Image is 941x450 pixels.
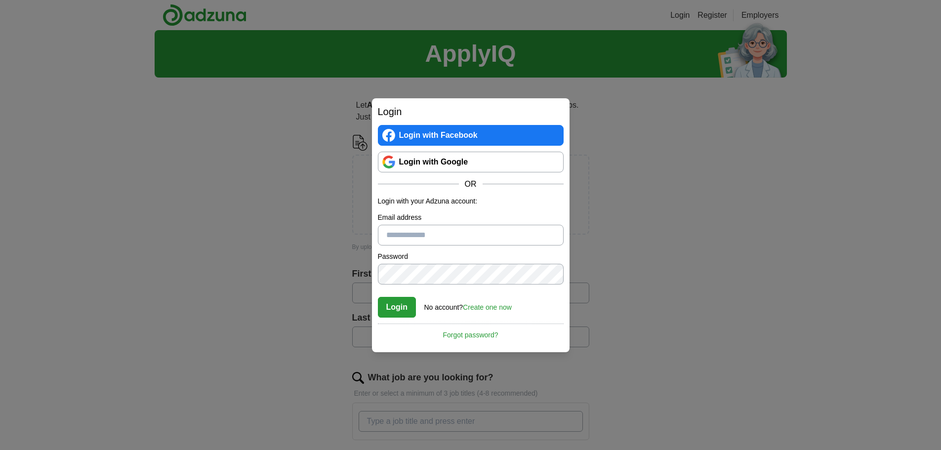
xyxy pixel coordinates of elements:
label: Password [378,251,564,262]
a: Create one now [463,303,512,311]
label: Email address [378,212,564,223]
button: Login [378,297,416,318]
div: No account? [424,296,512,313]
p: Login with your Adzuna account: [378,196,564,206]
span: OR [459,178,483,190]
a: Forgot password? [378,324,564,340]
a: Login with Google [378,152,564,172]
a: Login with Facebook [378,125,564,146]
h2: Login [378,104,564,119]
